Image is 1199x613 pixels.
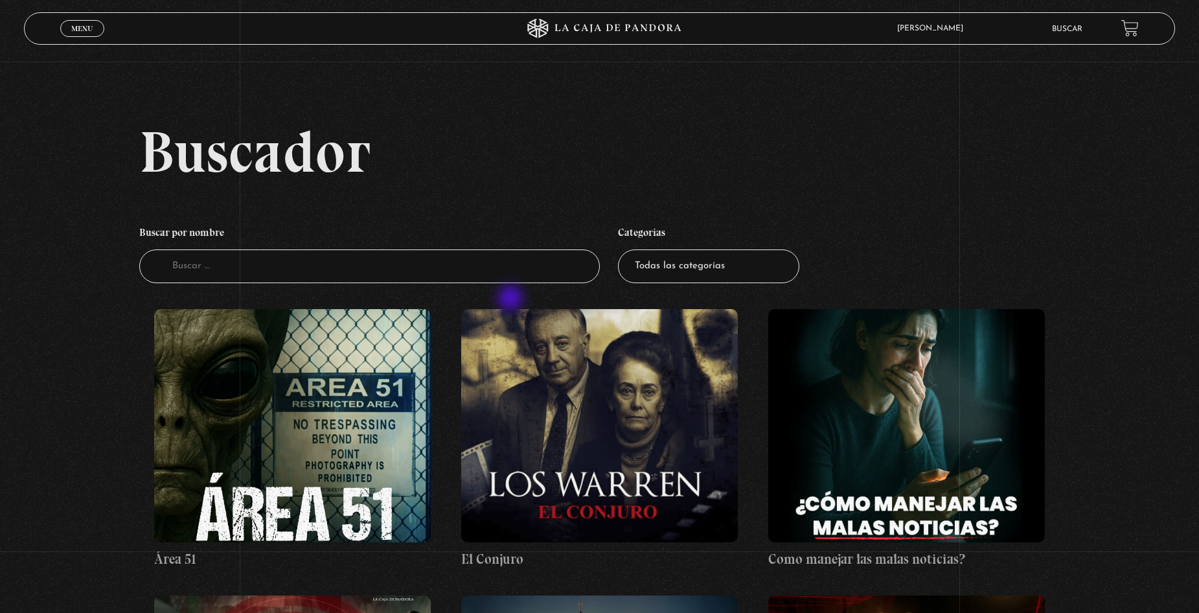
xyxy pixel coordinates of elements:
[618,220,799,249] h4: Categorías
[154,549,430,570] h4: Área 51
[461,549,737,570] h4: El Conjuro
[1121,19,1139,37] a: View your shopping cart
[768,549,1044,570] h4: Como manejar las malas noticias?
[67,36,97,45] span: Cerrar
[891,25,976,32] span: [PERSON_NAME]
[139,220,600,249] h4: Buscar por nombre
[461,309,737,570] a: El Conjuro
[154,309,430,570] a: Área 51
[139,122,1175,181] h2: Buscador
[1052,25,1082,33] a: Buscar
[71,25,93,32] span: Menu
[768,309,1044,570] a: Como manejar las malas noticias?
